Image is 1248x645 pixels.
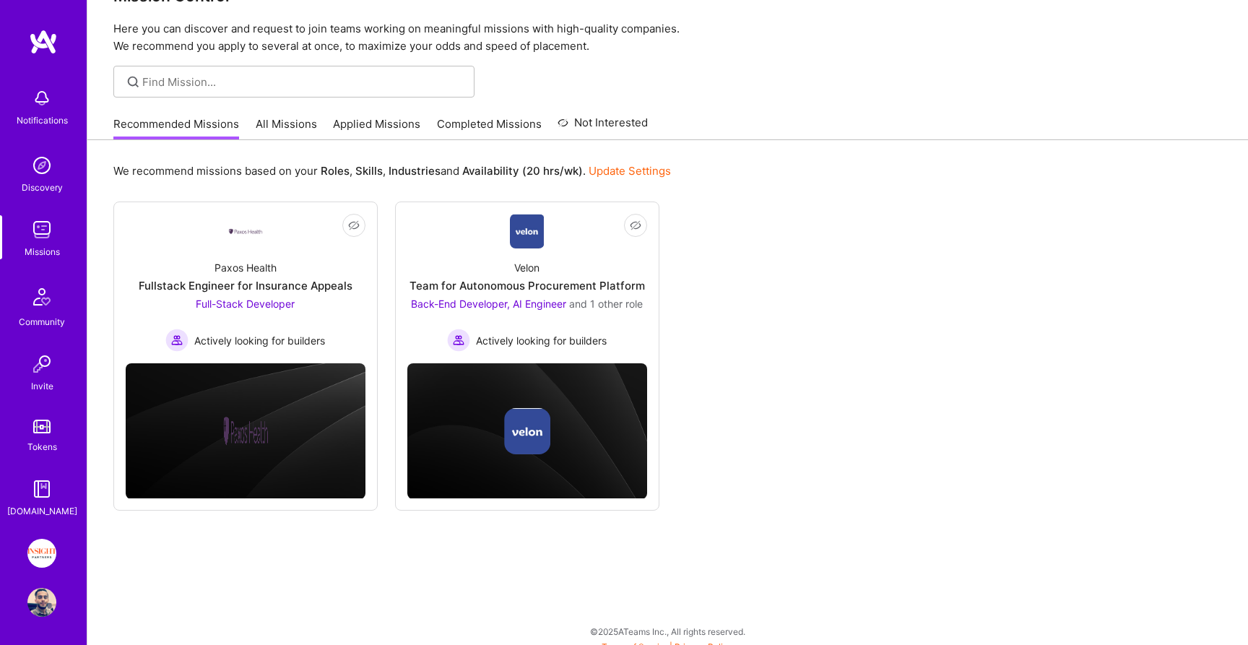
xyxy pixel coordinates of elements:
[27,539,56,568] img: Insight Partners: Data & AI - Sourcing
[17,113,68,128] div: Notifications
[196,298,295,310] span: Full-Stack Developer
[165,329,188,352] img: Actively looking for builders
[630,220,641,231] i: icon EyeClosed
[22,180,63,195] div: Discovery
[389,164,441,178] b: Industries
[24,539,60,568] a: Insight Partners: Data & AI - Sourcing
[476,333,607,348] span: Actively looking for builders
[25,244,60,259] div: Missions
[194,333,325,348] span: Actively looking for builders
[113,20,1222,55] p: Here you can discover and request to join teams working on meaningful missions with high-quality ...
[228,228,263,235] img: Company Logo
[462,164,583,178] b: Availability (20 hrs/wk)
[256,116,317,140] a: All Missions
[126,214,365,352] a: Company LogoPaxos HealthFullstack Engineer for Insurance AppealsFull-Stack Developer Actively loo...
[348,220,360,231] i: icon EyeClosed
[447,329,470,352] img: Actively looking for builders
[411,298,566,310] span: Back-End Developer, AI Engineer
[142,74,464,90] input: overall type: UNKNOWN_TYPE server type: NO_SERVER_DATA heuristic type: UNKNOWN_TYPE label: Find M...
[504,408,550,454] img: Company logo
[333,116,420,140] a: Applied Missions
[27,215,56,244] img: teamwork
[27,588,56,617] img: User Avatar
[407,214,647,352] a: Company LogoVelonTeam for Autonomous Procurement PlatformBack-End Developer, AI Engineer and 1 ot...
[321,164,350,178] b: Roles
[437,116,542,140] a: Completed Missions
[214,260,277,275] div: Paxos Health
[29,29,58,55] img: logo
[27,350,56,378] img: Invite
[222,408,269,454] img: Company logo
[7,503,77,519] div: [DOMAIN_NAME]
[407,363,647,499] img: cover
[27,84,56,113] img: bell
[355,164,383,178] b: Skills
[33,420,51,433] img: tokens
[27,151,56,180] img: discovery
[126,363,365,499] img: cover
[409,278,645,293] div: Team for Autonomous Procurement Platform
[19,314,65,329] div: Community
[31,378,53,394] div: Invite
[139,278,352,293] div: Fullstack Engineer for Insurance Appeals
[569,298,643,310] span: and 1 other role
[589,164,671,178] a: Update Settings
[125,74,142,90] i: icon SearchGrey
[113,163,671,178] p: We recommend missions based on your , , and .
[24,588,60,617] a: User Avatar
[558,114,648,140] a: Not Interested
[27,475,56,503] img: guide book
[25,280,59,314] img: Community
[514,260,539,275] div: Velon
[27,439,57,454] div: Tokens
[113,116,239,140] a: Recommended Missions
[510,214,544,248] img: Company Logo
